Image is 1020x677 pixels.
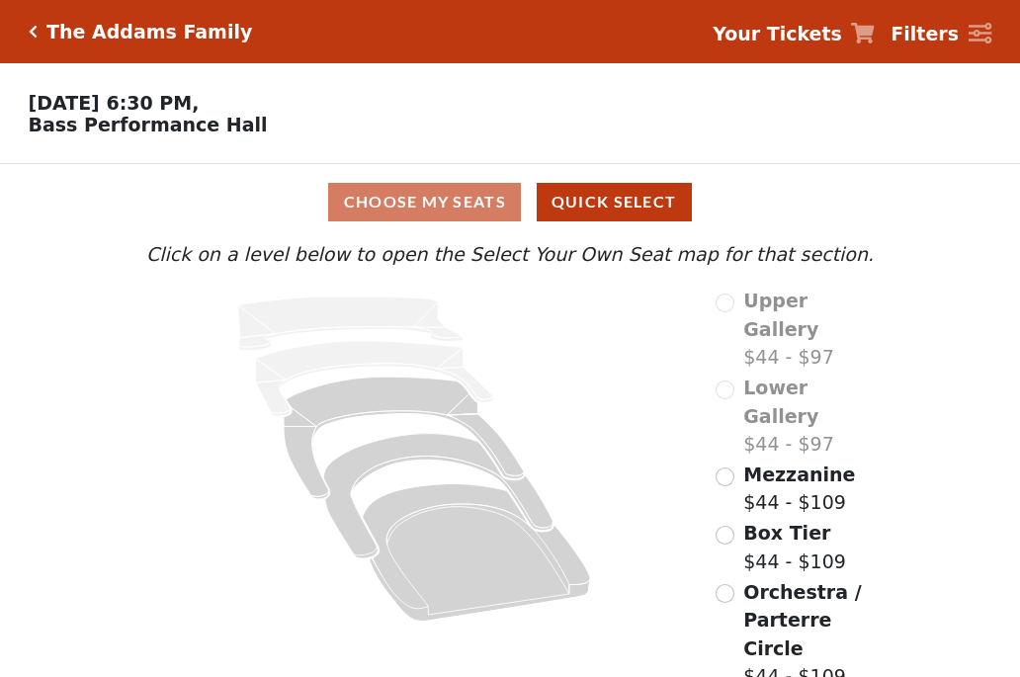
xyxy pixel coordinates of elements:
[743,464,855,485] span: Mezzanine
[743,377,818,427] span: Lower Gallery
[713,23,842,44] strong: Your Tickets
[743,461,855,517] label: $44 - $109
[743,290,818,340] span: Upper Gallery
[713,20,875,48] a: Your Tickets
[238,296,464,351] path: Upper Gallery - Seats Available: 0
[363,484,591,622] path: Orchestra / Parterre Circle - Seats Available: 210
[537,183,692,221] button: Quick Select
[743,581,861,659] span: Orchestra / Parterre Circle
[46,21,252,43] h5: The Addams Family
[141,240,879,269] p: Click on a level below to open the Select Your Own Seat map for that section.
[29,25,38,39] a: Click here to go back to filters
[891,20,991,48] a: Filters
[891,23,959,44] strong: Filters
[743,374,879,459] label: $44 - $97
[743,522,830,544] span: Box Tier
[256,341,494,416] path: Lower Gallery - Seats Available: 0
[743,287,879,372] label: $44 - $97
[743,519,846,575] label: $44 - $109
